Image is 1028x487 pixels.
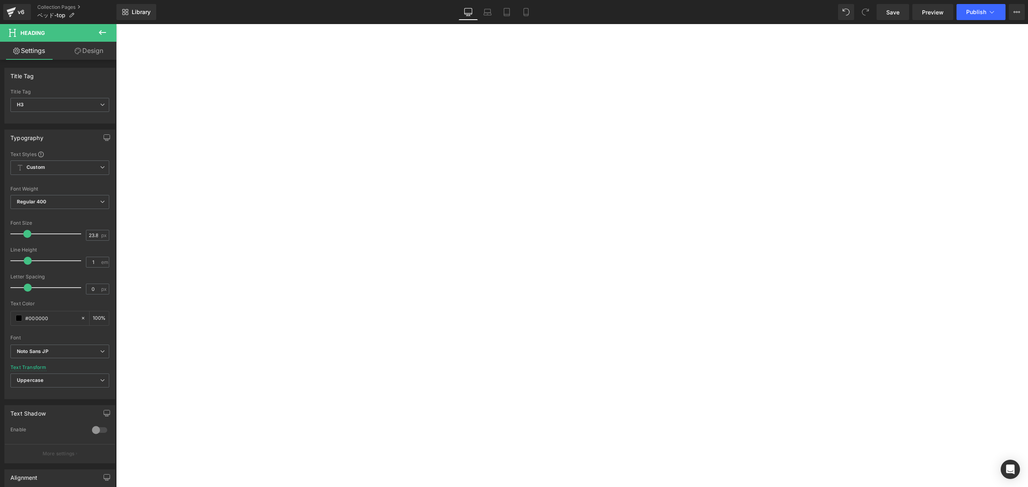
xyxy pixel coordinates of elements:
[5,444,115,463] button: More settings
[17,348,49,355] i: Noto Sans JP
[516,4,536,20] a: Mobile
[37,4,116,10] a: Collection Pages
[1009,4,1025,20] button: More
[25,314,77,323] input: Color
[10,186,109,192] div: Font Weight
[10,335,109,341] div: Font
[43,450,75,457] p: More settings
[838,4,854,20] button: Undo
[497,4,516,20] a: Tablet
[20,30,45,36] span: Heading
[922,8,944,16] span: Preview
[10,220,109,226] div: Font Size
[1001,460,1020,479] div: Open Intercom Messenger
[10,89,109,95] div: Title Tag
[10,130,43,141] div: Typography
[27,164,45,171] b: Custom
[116,4,156,20] a: New Library
[10,68,34,79] div: Title Tag
[16,7,26,17] div: v6
[10,301,109,306] div: Text Color
[101,260,108,265] span: em
[912,4,953,20] a: Preview
[37,12,65,18] span: ベッド-top
[17,101,24,108] b: H3
[459,4,478,20] a: Desktop
[10,247,109,253] div: Line Height
[17,199,47,205] b: Regular 400
[10,151,109,157] div: Text Styles
[101,233,108,238] span: px
[132,8,151,16] span: Library
[10,470,38,481] div: Alignment
[886,8,899,16] span: Save
[101,286,108,292] span: px
[966,9,986,15] span: Publish
[60,42,118,60] a: Design
[10,365,47,370] div: Text Transform
[10,426,84,435] div: Enable
[3,4,31,20] a: v6
[10,274,109,280] div: Letter Spacing
[478,4,497,20] a: Laptop
[10,406,46,417] div: Text Shadow
[857,4,873,20] button: Redo
[957,4,1006,20] button: Publish
[17,377,43,383] b: Uppercase
[90,311,109,325] div: %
